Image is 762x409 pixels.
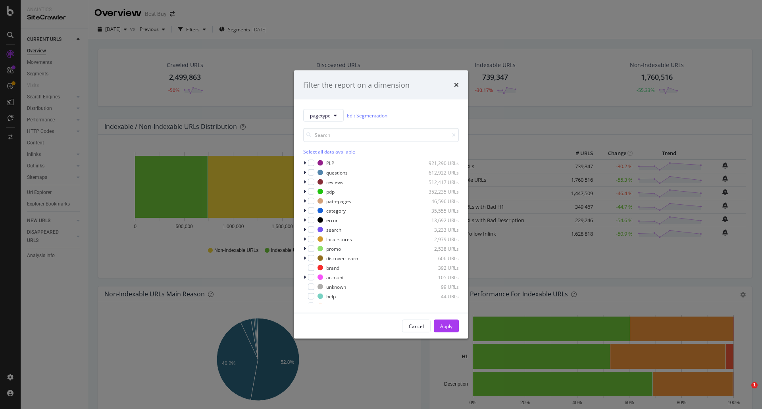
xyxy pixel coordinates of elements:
[326,236,352,242] div: local-stores
[326,245,341,252] div: promo
[420,226,459,233] div: 3,233 URLs
[326,226,341,233] div: search
[326,188,335,195] div: pdp
[310,112,331,119] span: pagetype
[326,274,344,280] div: account
[326,302,344,309] div: services
[420,255,459,261] div: 606 URLs
[420,283,459,290] div: 99 URLs
[303,128,459,142] input: Search
[420,245,459,252] div: 2,538 URLs
[420,169,459,176] div: 612,922 URLs
[326,293,336,300] div: help
[420,198,459,204] div: 46,596 URLs
[751,382,758,388] span: 1
[420,179,459,185] div: 512,417 URLs
[420,264,459,271] div: 392 URLs
[454,80,459,90] div: times
[326,159,334,166] div: PLP
[326,198,351,204] div: path-pages
[420,188,459,195] div: 352,235 URLs
[402,320,431,332] button: Cancel
[420,159,459,166] div: 921,290 URLs
[326,255,358,261] div: discover-learn
[420,302,459,309] div: 32 URLs
[420,274,459,280] div: 105 URLs
[326,207,346,214] div: category
[294,70,468,339] div: modal
[420,217,459,223] div: 13,692 URLs
[303,148,459,155] div: Select all data available
[420,236,459,242] div: 2,979 URLs
[326,283,346,290] div: unknown
[420,293,459,300] div: 44 URLs
[347,111,387,119] a: Edit Segmentation
[735,382,754,401] iframe: Intercom live chat
[326,179,343,185] div: reviews
[434,320,459,332] button: Apply
[420,207,459,214] div: 35,555 URLs
[326,264,339,271] div: brand
[440,323,452,329] div: Apply
[326,217,338,223] div: error
[326,169,348,176] div: questions
[303,109,344,122] button: pagetype
[303,80,410,90] div: Filter the report on a dimension
[409,323,424,329] div: Cancel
